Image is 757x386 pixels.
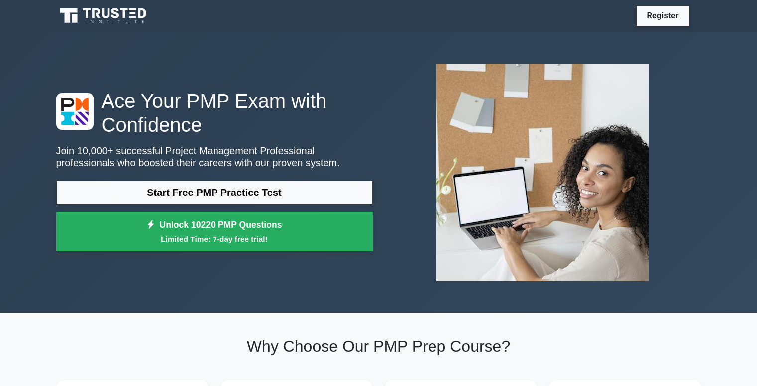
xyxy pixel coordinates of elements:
a: Start Free PMP Practice Test [56,181,373,204]
h2: Why Choose Our PMP Prep Course? [56,337,701,356]
p: Join 10,000+ successful Project Management Professional professionals who boosted their careers w... [56,145,373,169]
a: Register [641,9,684,22]
h1: Ace Your PMP Exam with Confidence [56,89,373,137]
small: Limited Time: 7-day free trial! [69,233,360,245]
a: Unlock 10220 PMP QuestionsLimited Time: 7-day free trial! [56,212,373,252]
